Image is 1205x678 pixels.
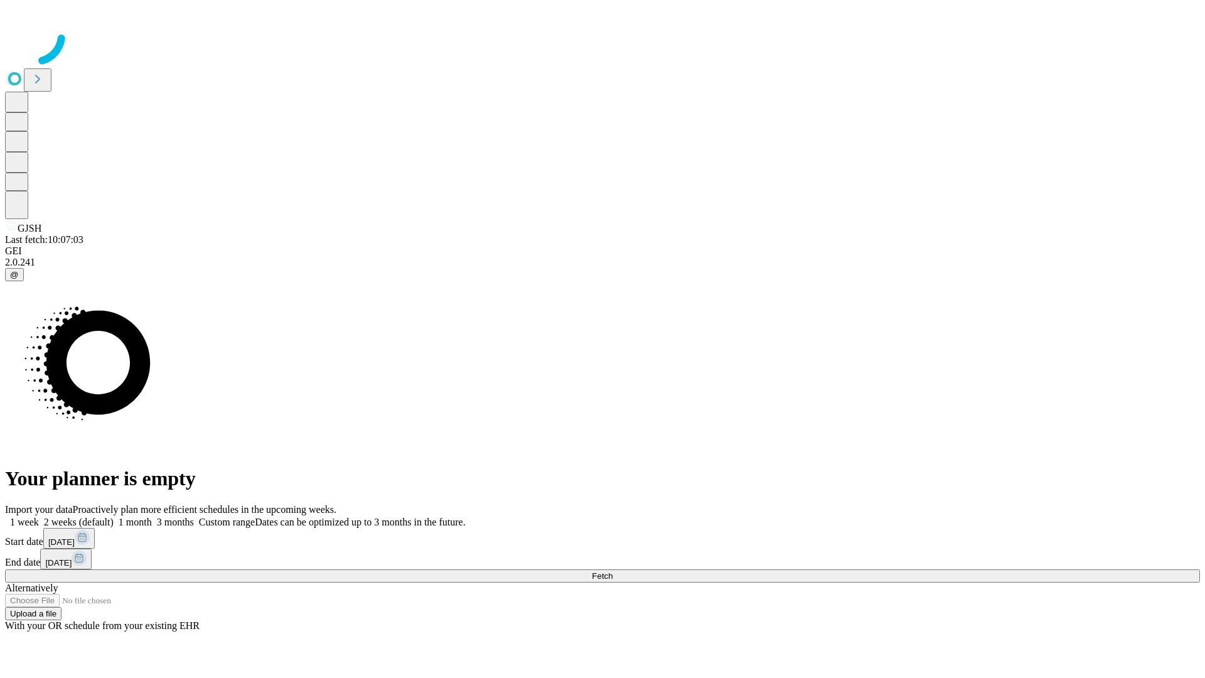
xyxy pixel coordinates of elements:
[5,245,1200,257] div: GEI
[157,517,194,527] span: 3 months
[43,528,95,549] button: [DATE]
[5,234,83,245] span: Last fetch: 10:07:03
[199,517,255,527] span: Custom range
[119,517,152,527] span: 1 month
[10,270,19,279] span: @
[44,517,114,527] span: 2 weeks (default)
[5,504,73,515] span: Import your data
[40,549,92,569] button: [DATE]
[5,528,1200,549] div: Start date
[10,517,39,527] span: 1 week
[73,504,336,515] span: Proactively plan more efficient schedules in the upcoming weeks.
[5,569,1200,583] button: Fetch
[5,620,200,631] span: With your OR schedule from your existing EHR
[5,257,1200,268] div: 2.0.241
[5,549,1200,569] div: End date
[255,517,465,527] span: Dates can be optimized up to 3 months in the future.
[18,223,41,234] span: GJSH
[5,607,62,620] button: Upload a file
[45,558,72,568] span: [DATE]
[5,583,58,593] span: Alternatively
[48,537,75,547] span: [DATE]
[592,571,613,581] span: Fetch
[5,268,24,281] button: @
[5,467,1200,490] h1: Your planner is empty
